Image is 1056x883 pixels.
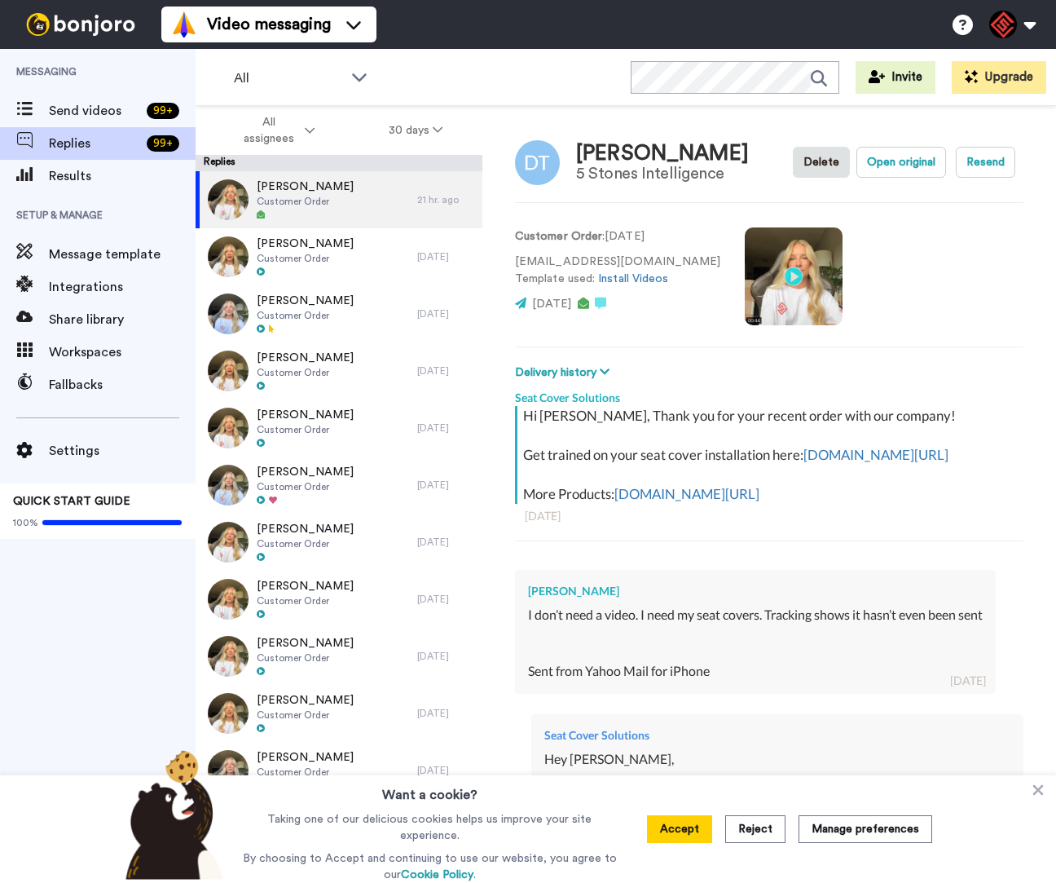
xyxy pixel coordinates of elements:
img: 0a07464a-5a72-4ec9-8cd0-63d7fc57003b-thumb.jpg [208,351,249,391]
span: QUICK START GUIDE [13,496,130,507]
div: 21 hr. ago [417,193,474,206]
div: I don’t need a video. I need my seat covers. Tracking shows it hasn’t even been sent Sent from Ya... [528,606,983,680]
span: [PERSON_NAME] [257,692,354,709]
span: Send videos [49,101,140,121]
button: Delivery history [515,364,614,382]
span: Fallbacks [49,375,196,395]
div: Seat Cover Solutions [544,727,1010,744]
button: Delete [793,147,850,178]
span: Customer Order [257,594,354,607]
img: vm-color.svg [171,11,197,38]
p: [EMAIL_ADDRESS][DOMAIN_NAME] Template used: [515,254,720,288]
img: 5679cb2b-1065-4aa9-aaa1-910e677a4987-thumb.jpg [208,465,249,506]
span: [PERSON_NAME] [257,407,354,423]
button: Accept [647,815,712,843]
div: [DATE] [417,250,474,263]
a: [PERSON_NAME]Customer Order[DATE] [196,571,482,628]
button: Invite [856,61,935,94]
span: All [234,68,343,88]
span: Share library [49,310,196,329]
a: [PERSON_NAME]Customer Order[DATE] [196,742,482,799]
div: [DATE] [417,593,474,606]
span: [PERSON_NAME] [257,179,354,195]
span: Integrations [49,277,196,297]
span: Replies [49,134,140,153]
button: 30 days [352,116,480,145]
div: [DATE] [417,422,474,435]
span: Video messaging [207,13,331,36]
div: [PERSON_NAME] [528,583,983,599]
span: [PERSON_NAME] [257,578,354,594]
img: fea695a4-2ba1-4f94-a12d-7ff03fcb631b-thumb.jpg [208,579,249,620]
span: Customer Order [257,366,354,379]
div: [DATE] [525,508,1014,524]
strong: Customer Order [515,231,602,242]
a: [PERSON_NAME]Customer Order[DATE] [196,685,482,742]
p: : [DATE] [515,228,720,245]
span: Results [49,166,196,186]
span: [PERSON_NAME] [257,293,354,309]
a: [PERSON_NAME]Customer Order[DATE] [196,400,482,457]
a: [DOMAIN_NAME][URL] [614,485,759,502]
button: Upgrade [952,61,1046,94]
div: [DATE] [417,764,474,777]
div: [DATE] [417,536,474,549]
div: [DATE] [417,307,474,320]
button: Resend [956,147,1015,178]
span: Customer Order [257,651,354,664]
a: [PERSON_NAME]Customer Order[DATE] [196,457,482,514]
div: [DATE] [417,479,474,492]
a: [PERSON_NAME]Customer Order[DATE] [196,285,482,342]
div: [DATE] [417,650,474,663]
a: [PERSON_NAME]Customer Order21 hr. ago [196,171,482,228]
span: [PERSON_NAME] [257,464,354,480]
span: 100% [13,516,38,529]
p: Taking one of our delicious cookies helps us improve your site experience. [239,811,621,844]
span: Customer Order [257,709,354,722]
span: Customer Order [257,480,354,493]
div: 99 + [147,103,179,119]
span: All assignees [235,114,301,147]
img: ce5357cb-026c-433d-aaba-63ae9457c6c3-thumb.jpg [208,236,249,277]
span: [PERSON_NAME] [257,236,354,252]
a: [PERSON_NAME]Customer Order[DATE] [196,628,482,685]
span: [PERSON_NAME] [257,635,354,651]
p: By choosing to Accept and continuing to use our website, you agree to our . [239,850,621,883]
a: Cookie Policy [401,869,473,881]
img: bear-with-cookie.png [111,749,231,880]
button: Reject [725,815,785,843]
img: Image of David Tinsley [515,140,560,185]
span: Customer Order [257,195,354,208]
button: Open original [856,147,946,178]
div: 5 Stones Intelligence [576,165,749,183]
span: [PERSON_NAME] [257,350,354,366]
img: 52ca0e81-6046-4e95-a981-4d47291f86d8-thumb.jpg [208,636,249,677]
div: [DATE] [417,364,474,377]
div: Seat Cover Solutions [515,382,1023,406]
span: Customer Order [257,766,354,779]
span: Settings [49,441,196,461]
div: Replies [196,155,482,171]
img: bj-logo-header-white.svg [20,13,142,36]
button: Manage preferences [799,815,932,843]
h3: Want a cookie? [382,775,477,805]
img: 89dcf774-2898-4a8e-a888-7c9fa961d07f-thumb.jpg [208,179,249,220]
span: [DATE] [532,298,571,310]
span: Customer Order [257,252,354,265]
a: [DOMAIN_NAME][URL] [803,446,948,463]
a: [PERSON_NAME]Customer Order[DATE] [196,228,482,285]
span: Workspaces [49,342,196,362]
div: 99 + [147,135,179,152]
span: Message template [49,245,196,264]
div: [DATE] [417,707,474,720]
div: Hi [PERSON_NAME], Thank you for your recent order with our company! Get trained on your seat cove... [523,406,1019,504]
a: [PERSON_NAME]Customer Order[DATE] [196,514,482,571]
button: All assignees [199,108,352,153]
img: 05ecce37-b6ae-4521-b511-6b95e3e2b97b-thumb.jpg [208,522,249,563]
span: Customer Order [257,423,354,436]
span: [PERSON_NAME] [257,521,354,537]
img: bcb6f276-295a-4da1-af94-775b6eb3321f-thumb.jpg [208,294,249,334]
span: Customer Order [257,309,354,322]
a: [PERSON_NAME]Customer Order[DATE] [196,342,482,400]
